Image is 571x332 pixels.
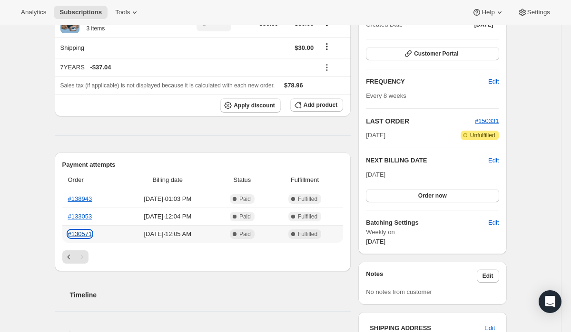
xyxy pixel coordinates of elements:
[123,212,213,221] span: [DATE] · 12:04 PM
[482,9,494,16] span: Help
[87,25,105,32] small: 3 items
[298,213,317,220] span: Fulfilled
[62,160,344,170] h2: Payment attempts
[366,269,477,283] h3: Notes
[366,92,406,99] span: Every 8 weeks
[123,229,213,239] span: [DATE] · 12:05 AM
[477,269,499,283] button: Edit
[60,63,314,72] div: 7YEARS
[366,47,499,60] button: Customer Portal
[60,82,275,89] span: Sales tax (if applicable) is not displayed because it is calculated with each new order.
[366,218,488,228] h6: Batching Settings
[290,98,343,112] button: Add product
[68,213,92,220] a: #133053
[115,9,130,16] span: Tools
[319,41,335,52] button: Shipping actions
[62,250,344,264] nav: Pagination
[414,50,458,57] span: Customer Portal
[70,290,351,300] h2: Timeline
[482,74,504,89] button: Edit
[62,170,120,190] th: Order
[220,98,281,113] button: Apply discount
[366,228,499,237] span: Weekly on
[466,6,510,19] button: Help
[15,6,52,19] button: Analytics
[298,195,317,203] span: Fulfilled
[239,195,251,203] span: Paid
[482,272,493,280] span: Edit
[366,131,385,140] span: [DATE]
[21,9,46,16] span: Analytics
[109,6,145,19] button: Tools
[298,230,317,238] span: Fulfilled
[234,102,275,109] span: Apply discount
[54,6,108,19] button: Subscriptions
[366,288,432,295] span: No notes from customer
[123,175,213,185] span: Billing date
[366,116,475,126] h2: LAST ORDER
[68,195,92,202] a: #138943
[475,117,499,124] a: #150331
[470,132,495,139] span: Unfulfilled
[539,290,561,313] div: Open Intercom Messenger
[55,37,176,58] th: Shipping
[418,192,447,199] span: Order now
[475,116,499,126] button: #150331
[366,77,488,86] h2: FREQUENCY
[527,9,550,16] span: Settings
[272,175,337,185] span: Fulfillment
[366,189,499,202] button: Order now
[284,82,303,89] span: $78.96
[488,156,499,165] button: Edit
[482,215,504,230] button: Edit
[218,175,266,185] span: Status
[62,250,76,264] button: Previous
[366,171,385,178] span: [DATE]
[366,238,385,245] span: [DATE]
[488,77,499,86] span: Edit
[295,44,314,51] span: $30.00
[512,6,556,19] button: Settings
[239,230,251,238] span: Paid
[68,230,92,237] a: #130571
[239,213,251,220] span: Paid
[123,194,213,204] span: [DATE] · 01:03 PM
[366,156,488,165] h2: NEXT BILLING DATE
[90,63,111,72] span: - $37.04
[59,9,102,16] span: Subscriptions
[488,218,499,228] span: Edit
[304,101,337,109] span: Add product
